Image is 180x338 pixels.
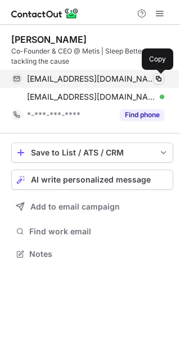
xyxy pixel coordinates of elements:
[11,197,173,217] button: Add to email campaign
[11,224,173,239] button: Find work email
[11,46,173,66] div: Co-Founder & CEO @ Metis | Sleep Better by tackling the cause
[30,202,120,211] span: Add to email campaign
[11,34,87,45] div: [PERSON_NAME]
[11,246,173,262] button: Notes
[29,249,169,259] span: Notes
[27,74,156,84] span: [EMAIL_ADDRESS][DOMAIN_NAME]
[11,143,173,163] button: save-profile-one-click
[11,7,79,20] img: ContactOut v5.3.10
[31,175,151,184] span: AI write personalized message
[31,148,154,157] div: Save to List / ATS / CRM
[27,92,156,102] span: [EMAIL_ADDRESS][DOMAIN_NAME]
[29,226,169,237] span: Find work email
[120,109,164,121] button: Reveal Button
[11,170,173,190] button: AI write personalized message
